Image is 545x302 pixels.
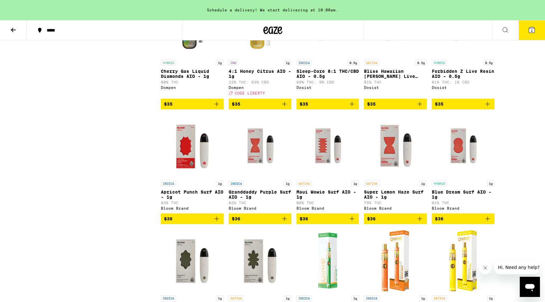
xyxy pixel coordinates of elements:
[164,216,173,221] span: $36
[229,181,244,186] p: INDICA
[216,181,224,186] p: 1g
[232,102,240,107] span: $35
[435,216,443,221] span: $36
[296,295,312,301] p: INDICA
[364,99,427,109] button: Add to bag
[296,114,359,177] img: Bloom Brand - Maui Wowie Surf AIO - 1g
[415,60,427,66] p: 0.5g
[364,181,379,186] p: SATIVA
[519,20,545,40] button: 2
[300,216,308,221] span: $36
[229,114,291,177] img: Bloom Brand - Granddaddy Purple Surf AIO - 1g
[296,213,359,224] button: Add to bag
[432,60,447,66] p: HYBRID
[435,102,443,107] span: $35
[364,85,427,90] div: Dosist
[483,60,495,66] p: 0.5g
[351,181,359,186] p: 1g
[296,99,359,109] button: Add to bag
[419,295,427,301] p: 1g
[432,213,495,224] button: Add to bag
[161,80,224,84] p: 88% THC
[296,85,359,90] div: Dosist
[229,213,291,224] button: Add to bag
[487,181,495,186] p: 1g
[432,201,495,205] p: 81% THC
[296,229,359,292] img: DIME - Key Lime Pie Signature AIO - 1g
[364,206,427,210] div: Bloom Brand
[367,216,376,221] span: $36
[235,91,265,96] span: CODE LIBERTY
[445,229,481,292] img: DIME - Mango Diesel Signature AIO - 1g
[284,181,291,186] p: 1g
[229,206,291,210] div: Bloom Brand
[296,206,359,210] div: Bloom Brand
[432,114,495,177] img: Bloom Brand - Blue Dream Surf AIO - 1g
[432,206,495,210] div: Bloom Brand
[364,213,427,224] button: Add to bag
[161,181,176,186] p: INDICA
[520,277,540,297] iframe: Button to launch messaging window
[432,69,495,79] p: Forbidden Z Live Resin AIO - 0.5g
[229,201,291,205] p: 82% THC
[531,29,533,32] span: 2
[351,295,359,301] p: 1g
[229,69,291,79] p: 4:1 Honey Citrus AIO - 1g
[296,189,359,200] p: Maui Wowie Surf AIO - 1g
[216,295,224,301] p: 1g
[364,80,427,84] p: 81% THC
[432,189,495,200] p: Blue Dream Surf AIO - 1g
[494,260,540,274] iframe: Message from company
[296,181,312,186] p: SATIVA
[432,295,447,301] p: SATIVA
[364,114,427,177] img: Bloom Brand - Super Lemon Haze Surf AIO - 1g
[161,69,224,79] p: Cherry Gas Liquid Diamonds AIO - 1g
[296,69,359,79] p: Sleep-Core 8:1 THC/CBD AIO - 0.5g
[216,60,224,66] p: 1g
[300,102,308,107] span: $35
[378,229,413,292] img: DIME - Peach Kush Signature AIO - 1g
[364,295,379,301] p: INDICA
[284,295,291,301] p: 1g
[232,216,240,221] span: $36
[229,114,291,213] a: Open page for Granddaddy Purple Surf AIO - 1g from Bloom Brand
[364,69,427,79] p: Bliss Hawaiian [PERSON_NAME] Live Resin AIO - 0.5g
[161,295,176,301] p: INDICA
[161,206,224,210] div: Bloom Brand
[161,229,224,292] img: Bloom Brand - Rainbow Z Live Surf AIO - 1g
[364,114,427,213] a: Open page for Super Lemon Haze Surf AIO - 1g from Bloom Brand
[296,114,359,213] a: Open page for Maui Wowie Surf AIO - 1g from Bloom Brand
[487,295,495,301] p: 1g
[432,114,495,213] a: Open page for Blue Dream Surf AIO - 1g from Bloom Brand
[161,213,224,224] button: Add to bag
[432,80,495,84] p: 81% THC: 1% CBD
[419,181,427,186] p: 1g
[296,60,312,66] p: INDICA
[161,99,224,109] button: Add to bag
[348,60,359,66] p: 0.5g
[229,80,291,84] p: 22% THC: 63% CBD
[161,60,176,66] p: HYBRID
[161,189,224,200] p: Apricot Punch Surf AIO - 1g
[367,102,376,107] span: $35
[284,60,291,66] p: 1g
[432,99,495,109] button: Add to bag
[229,85,291,90] div: Dompen
[229,99,291,109] button: Add to bag
[161,114,224,177] img: Bloom Brand - Apricot Punch Surf AIO - 1g
[479,262,492,274] iframe: Close message
[229,229,291,292] img: Bloom Brand - Super Sour Diesel Live Surf AIO - 1g
[229,189,291,200] p: Granddaddy Purple Surf AIO - 1g
[364,189,427,200] p: Super Lemon Haze Surf AIO - 1g
[364,60,379,66] p: SATIVA
[296,201,359,205] p: 80% THC
[164,102,173,107] span: $35
[161,201,224,205] p: 83% THC
[229,295,244,301] p: SATIVA
[229,60,238,66] p: CBD
[296,80,359,84] p: 69% THC: 9% CBD
[161,114,224,213] a: Open page for Apricot Punch Surf AIO - 1g from Bloom Brand
[432,85,495,90] div: Dosist
[432,181,447,186] p: HYBRID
